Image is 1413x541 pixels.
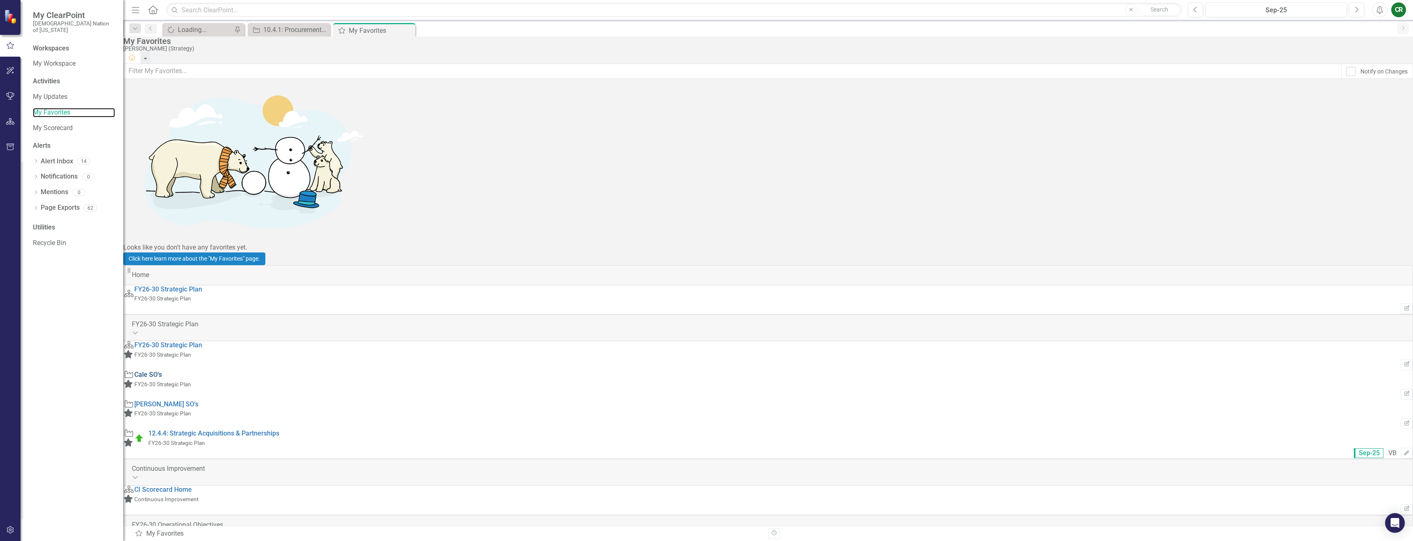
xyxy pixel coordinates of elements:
[33,141,115,151] div: Alerts
[134,400,198,408] a: [PERSON_NAME] SO's
[41,172,78,181] a: Notifications
[134,341,202,349] a: FY26-30 Strategic Plan
[263,25,328,35] div: 10.4.1: Procurement Utilization
[134,371,162,378] a: Cale SO's
[33,77,115,86] div: Activities
[1385,513,1405,533] div: Open Intercom Messenger
[1208,5,1344,15] div: Sep-25
[1388,449,1397,458] div: VB
[250,25,328,35] a: 10.4.1: Procurement Utilization
[134,351,191,358] small: FY26-30 Strategic Plan
[132,520,1404,530] div: FY26-30 Operational Objectives
[178,25,232,35] div: Loading...
[134,410,191,417] small: FY26-30 Strategic Plan
[4,9,19,24] img: ClearPoint Strategy
[33,20,115,34] small: [DEMOGRAPHIC_DATA] Nation of [US_STATE]
[164,25,232,35] a: Loading...
[1360,67,1408,76] div: Notify on Changes
[1354,448,1383,458] span: Sep-25
[134,486,192,493] a: CI Scorecard Home
[41,157,73,166] a: Alert Inbox
[132,464,1404,474] div: Continuous Improvement
[134,496,198,502] small: Continuous Improvement
[1151,6,1168,13] span: Search
[33,238,115,248] a: Recycle Bin
[123,46,1409,52] div: [PERSON_NAME] (Strategy)
[132,320,1404,329] div: FY26-30 Strategic Plan
[123,79,370,243] img: Getting started
[134,381,191,387] small: FY26-30 Strategic Plan
[123,64,1342,79] input: Filter My Favorites...
[1401,303,1413,314] button: Set Home Page
[349,25,413,36] div: My Favorites
[33,44,69,53] div: Workspaces
[134,285,202,293] a: FY26-30 Strategic Plan
[82,173,95,180] div: 0
[33,10,115,20] span: My ClearPoint
[123,252,265,265] a: Click here learn more about the "My Favorites" page.
[132,270,1404,280] div: Home
[1139,4,1180,16] button: Search
[123,243,1413,252] div: Looks like you don't have any favorites yet.
[123,37,1409,46] div: My Favorites
[33,223,115,232] div: Utilities
[41,203,80,213] a: Page Exports
[1391,2,1406,17] button: CR
[1206,2,1347,17] button: Sep-25
[148,440,205,446] small: FY26-30 Strategic Plan
[84,204,97,211] div: 62
[135,529,762,539] div: My Favorites
[33,108,115,117] a: My Favorites
[33,92,115,102] a: My Updates
[166,3,1182,17] input: Search ClearPoint...
[148,429,279,437] a: 12.4.4: Strategic Acquisitions & Partnerships
[134,295,191,302] small: FY26-30 Strategic Plan
[134,433,144,443] img: On Target
[33,124,115,133] a: My Scorecard
[72,189,85,196] div: 0
[41,188,68,197] a: Mentions
[33,59,115,69] a: My Workspace
[77,158,90,165] div: 14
